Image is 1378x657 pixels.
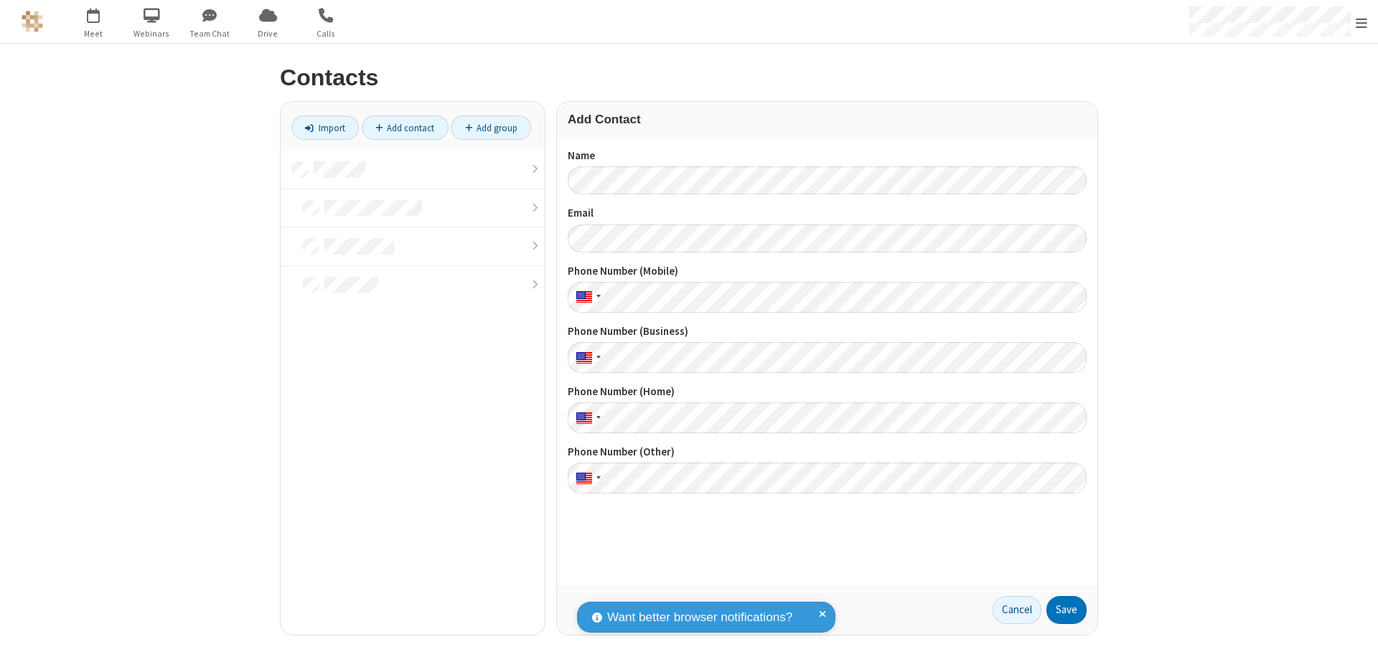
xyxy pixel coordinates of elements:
div: United States: + 1 [568,402,605,433]
h2: Contacts [280,65,1098,90]
button: Save [1046,596,1087,625]
label: Phone Number (Business) [568,323,1087,340]
span: Drive [241,27,295,40]
a: Add contact [362,115,449,140]
label: Phone Number (Home) [568,384,1087,400]
label: Email [568,205,1087,222]
h3: Add Contact [568,113,1087,126]
div: United States: + 1 [568,282,605,313]
iframe: Chat [1342,620,1367,647]
a: Import [291,115,359,140]
div: United States: + 1 [568,342,605,373]
span: Want better browser notifications? [607,608,792,627]
label: Phone Number (Other) [568,444,1087,460]
span: Team Chat [183,27,237,40]
a: Add group [451,115,531,140]
label: Name [568,148,1087,164]
span: Webinars [125,27,179,40]
span: Calls [299,27,353,40]
div: United States: + 1 [568,463,605,493]
img: QA Selenium DO NOT DELETE OR CHANGE [22,11,43,32]
span: Meet [67,27,121,40]
label: Phone Number (Mobile) [568,263,1087,280]
a: Cancel [993,596,1041,625]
